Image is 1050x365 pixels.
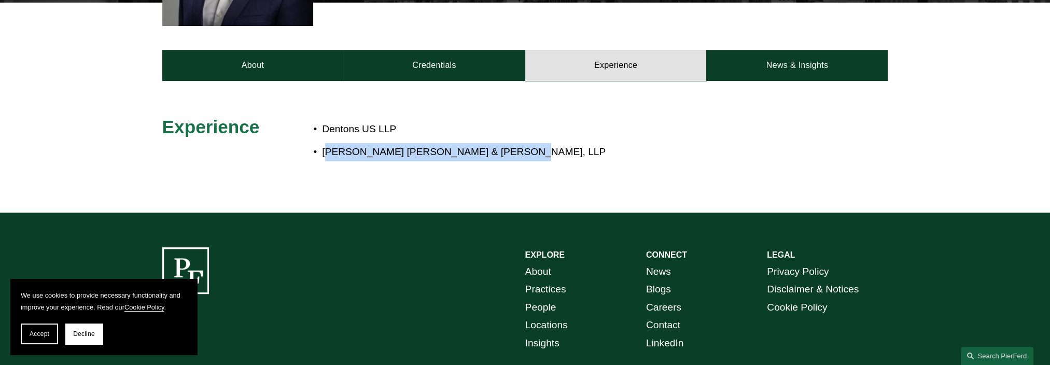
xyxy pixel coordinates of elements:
a: About [525,263,551,281]
a: News [646,263,671,281]
strong: EXPLORE [525,250,565,259]
a: People [525,299,556,317]
a: Cookie Policy [767,299,827,317]
button: Decline [65,324,103,344]
a: Insights [525,334,559,353]
a: Careers [646,299,681,317]
p: Dentons US LLP [322,120,797,138]
a: Blogs [646,280,671,299]
a: About [162,50,344,81]
a: Cookie Policy [124,303,164,311]
span: Accept [30,330,49,338]
a: Privacy Policy [767,263,829,281]
a: Practices [525,280,566,299]
span: Experience [162,117,260,137]
p: [PERSON_NAME] [PERSON_NAME] & [PERSON_NAME], LLP [322,143,797,161]
strong: LEGAL [767,250,795,259]
a: Contact [646,316,680,334]
span: Decline [73,330,95,338]
strong: CONNECT [646,250,687,259]
a: Disclaimer & Notices [767,280,859,299]
p: We use cookies to provide necessary functionality and improve your experience. Read our . [21,289,187,313]
button: Accept [21,324,58,344]
a: Locations [525,316,568,334]
a: Credentials [344,50,525,81]
a: LinkedIn [646,334,684,353]
section: Cookie banner [10,279,197,355]
a: News & Insights [706,50,888,81]
a: Search this site [961,347,1033,365]
a: Experience [525,50,707,81]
